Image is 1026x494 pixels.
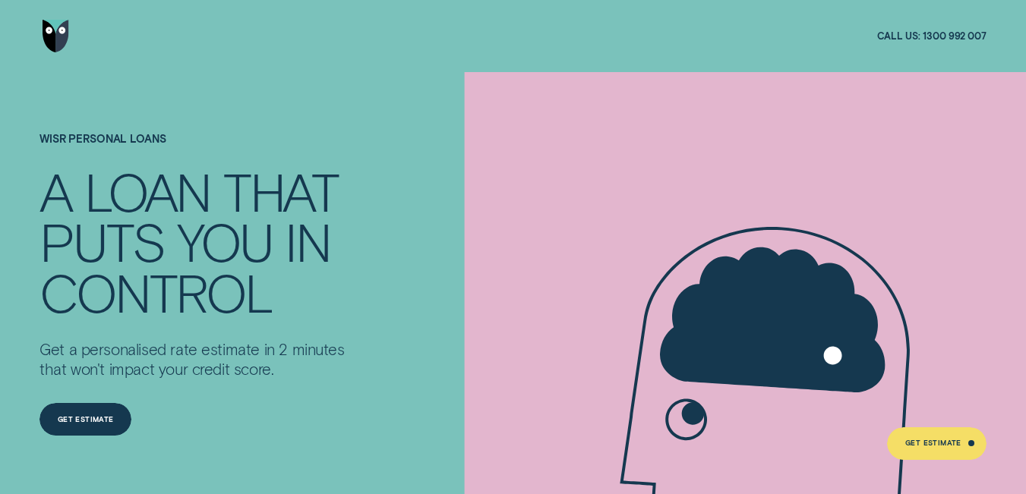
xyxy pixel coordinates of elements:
[177,216,272,266] div: YOU
[223,165,338,216] div: THAT
[39,216,164,266] div: PUTS
[285,216,330,266] div: IN
[39,165,352,316] h4: A LOAN THAT PUTS YOU IN CONTROL
[43,20,70,52] img: Wisr
[84,165,210,216] div: LOAN
[39,133,352,165] h1: Wisr Personal Loans
[39,403,131,436] a: Get Estimate
[923,30,986,42] span: 1300 992 007
[39,340,352,379] p: Get a personalised rate estimate in 2 minutes that won't impact your credit score.
[877,30,987,42] a: Call us:1300 992 007
[887,427,986,460] a: Get Estimate
[877,30,920,42] span: Call us:
[39,266,272,316] div: CONTROL
[39,165,71,216] div: A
